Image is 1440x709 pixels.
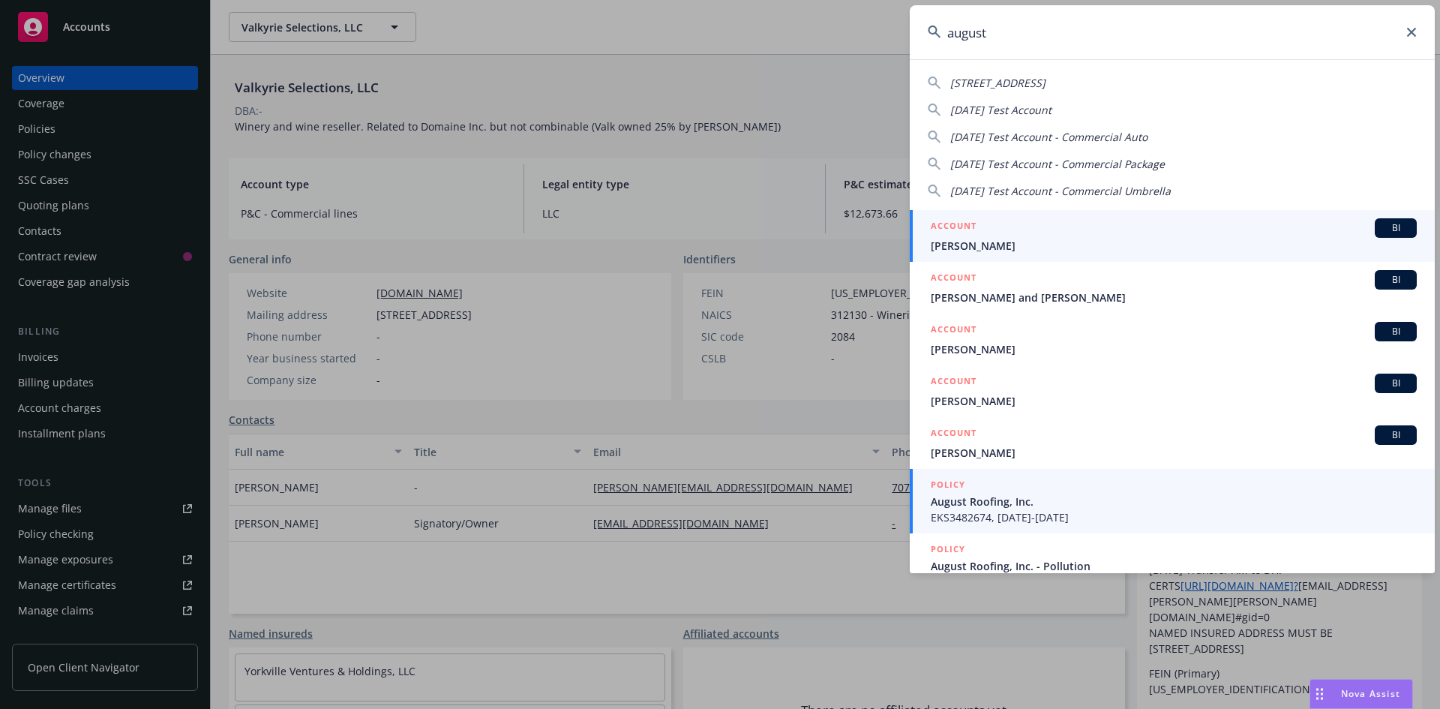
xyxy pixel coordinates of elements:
[910,533,1435,598] a: POLICYAugust Roofing, Inc. - Pollution
[931,238,1417,254] span: [PERSON_NAME]
[950,157,1165,171] span: [DATE] Test Account - Commercial Package
[931,270,976,288] h5: ACCOUNT
[1381,273,1411,287] span: BI
[1381,428,1411,442] span: BI
[931,477,965,492] h5: POLICY
[931,425,976,443] h5: ACCOUNT
[931,374,976,392] h5: ACCOUNT
[931,558,1417,574] span: August Roofing, Inc. - Pollution
[950,184,1171,198] span: [DATE] Test Account - Commercial Umbrella
[931,341,1417,357] span: [PERSON_NAME]
[1341,687,1400,700] span: Nova Assist
[910,469,1435,533] a: POLICYAugust Roofing, Inc.EKS3482674, [DATE]-[DATE]
[931,290,1417,305] span: [PERSON_NAME] and [PERSON_NAME]
[931,542,965,557] h5: POLICY
[910,314,1435,365] a: ACCOUNTBI[PERSON_NAME]
[950,76,1045,90] span: [STREET_ADDRESS]
[910,210,1435,262] a: ACCOUNTBI[PERSON_NAME]
[931,494,1417,509] span: August Roofing, Inc.
[931,218,976,236] h5: ACCOUNT
[1310,680,1329,708] div: Drag to move
[931,509,1417,525] span: EKS3482674, [DATE]-[DATE]
[1309,679,1413,709] button: Nova Assist
[931,393,1417,409] span: [PERSON_NAME]
[910,262,1435,314] a: ACCOUNTBI[PERSON_NAME] and [PERSON_NAME]
[1381,377,1411,390] span: BI
[910,5,1435,59] input: Search...
[1381,221,1411,235] span: BI
[950,103,1051,117] span: [DATE] Test Account
[910,365,1435,417] a: ACCOUNTBI[PERSON_NAME]
[910,417,1435,469] a: ACCOUNTBI[PERSON_NAME]
[1381,325,1411,338] span: BI
[931,322,976,340] h5: ACCOUNT
[931,445,1417,461] span: [PERSON_NAME]
[950,130,1147,144] span: [DATE] Test Account - Commercial Auto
